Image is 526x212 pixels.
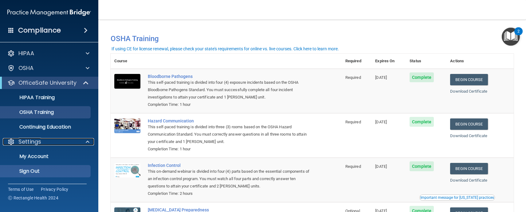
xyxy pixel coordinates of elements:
p: Continuing Education [4,124,88,130]
a: Bloodborne Pathogens [148,74,311,79]
a: Terms of Use [8,186,33,192]
p: OSHA Training [4,109,54,115]
a: Settings [7,138,89,145]
a: Infection Control [148,163,311,168]
p: HIPAA Training [4,94,55,101]
a: Begin Course [450,74,488,85]
a: Begin Course [450,163,488,174]
span: Complete [410,117,434,127]
p: My Account [4,153,88,160]
span: [DATE] [375,120,387,124]
a: Begin Course [450,118,488,130]
th: Expires On [371,54,406,69]
div: Completion Time: 1 hour [148,101,311,108]
a: OfficeSafe University [7,79,89,87]
p: OSHA [18,64,34,72]
button: Read this if you are a dental practitioner in the state of CA [419,195,495,201]
div: Important message for [US_STATE] practices [420,196,494,199]
span: Required [345,120,361,124]
p: OfficeSafe University [18,79,77,87]
img: PMB logo [7,6,91,19]
p: Sign Out [4,168,88,174]
div: 2 [517,31,520,39]
div: If using CE for license renewal, please check your state's requirements for online vs. live cours... [112,47,339,51]
a: Hazard Communication [148,118,311,123]
span: Required [345,75,361,80]
a: HIPAA [7,50,89,57]
a: Download Certificate [450,89,487,94]
h4: OSHA Training [111,34,514,43]
h4: Compliance [18,26,61,35]
div: Completion Time: 1 hour [148,145,311,153]
th: Actions [446,54,514,69]
div: This self-paced training is divided into three (3) rooms based on the OSHA Hazard Communication S... [148,123,311,145]
span: Complete [410,161,434,171]
span: Required [345,164,361,169]
th: Required [342,54,371,69]
button: If using CE for license renewal, please check your state's requirements for online vs. live cours... [111,46,340,52]
div: This self-paced training is divided into four (4) exposure incidents based on the OSHA Bloodborne... [148,79,311,101]
span: Ⓒ Rectangle Health 2024 [8,195,58,201]
th: Course [111,54,144,69]
div: This on-demand webinar is divided into four (4) parts based on the essential components of an inf... [148,168,311,190]
a: Privacy Policy [41,186,69,192]
a: Download Certificate [450,133,487,138]
span: [DATE] [375,164,387,169]
th: Status [406,54,446,69]
div: Completion Time: 2 hours [148,190,311,197]
p: HIPAA [18,50,34,57]
a: OSHA [7,64,89,72]
a: Download Certificate [450,178,487,183]
p: Settings [18,138,41,145]
button: Open Resource Center, 2 new notifications [502,28,520,46]
span: [DATE] [375,75,387,80]
span: Complete [410,72,434,82]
